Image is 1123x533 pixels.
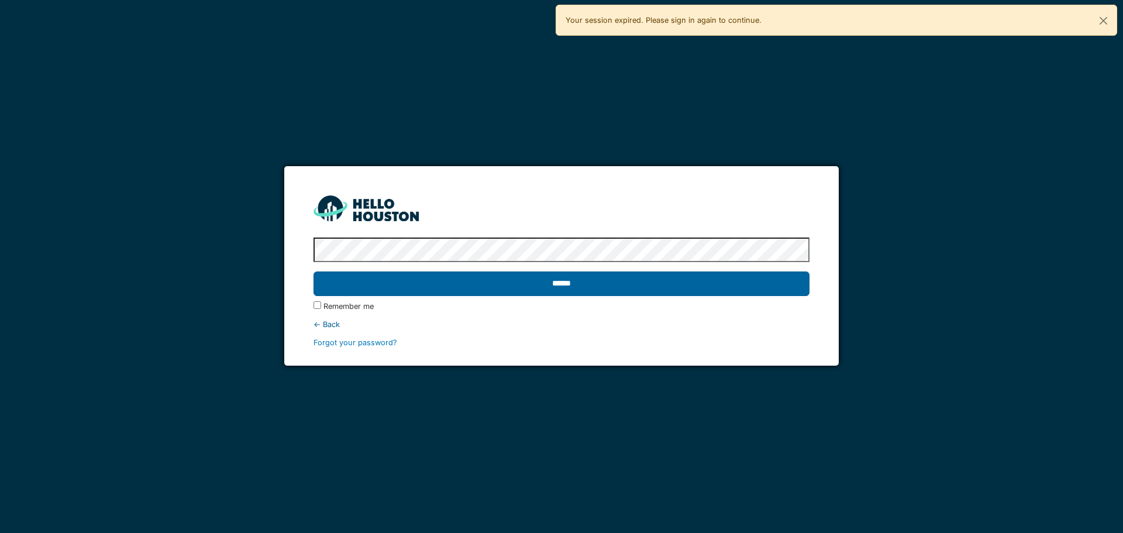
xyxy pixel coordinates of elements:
button: Close [1090,5,1117,36]
div: ← Back [314,319,809,330]
img: HH_line-BYnF2_Hg.png [314,195,419,221]
label: Remember me [323,301,374,312]
div: Your session expired. Please sign in again to continue. [556,5,1117,36]
a: Forgot your password? [314,338,397,347]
